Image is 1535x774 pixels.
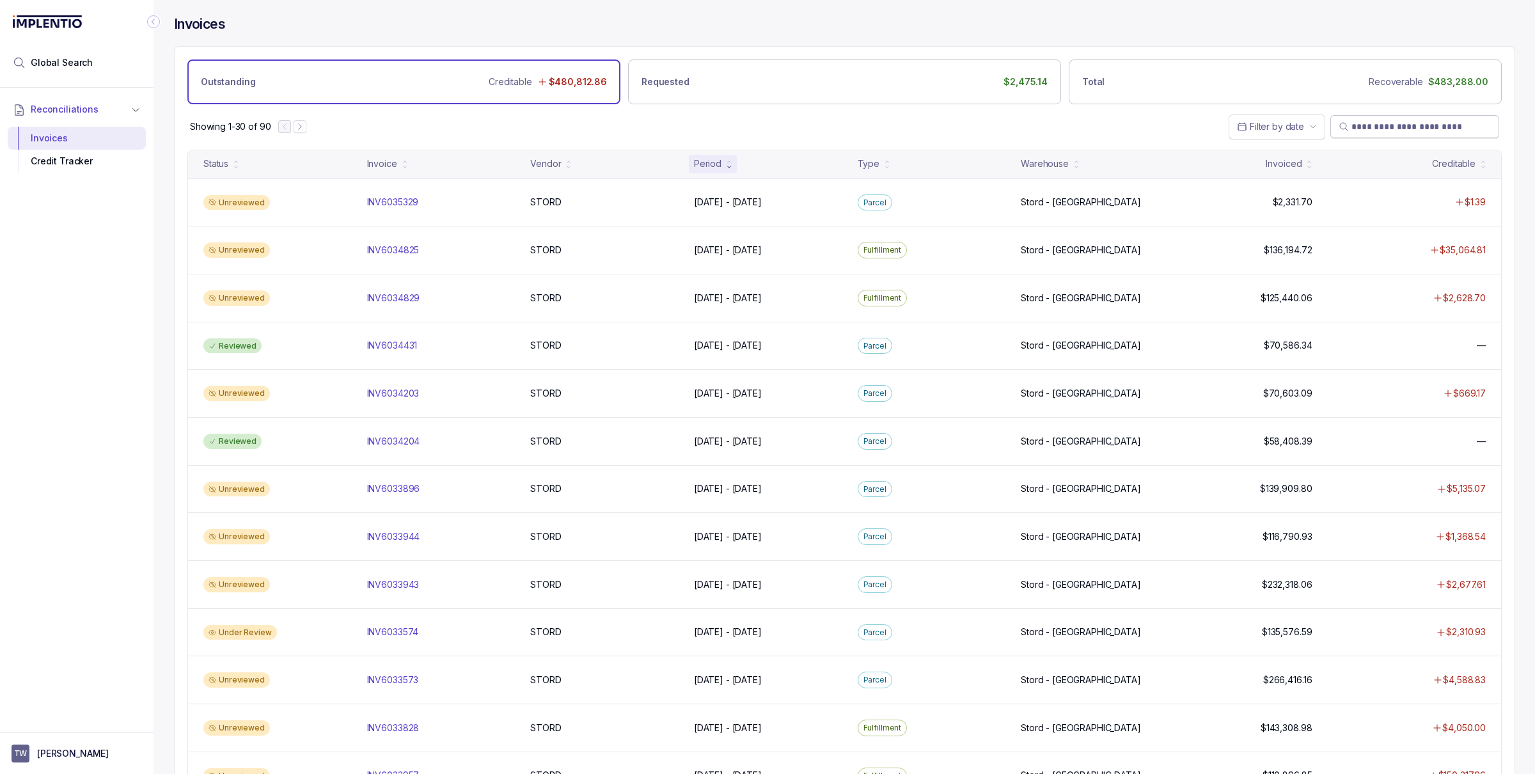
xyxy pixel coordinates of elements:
p: $125,440.06 [1261,292,1312,304]
p: — [1477,435,1486,448]
p: Outstanding [201,75,255,88]
p: INV6033896 [367,482,420,495]
p: STORD [530,482,561,495]
p: Parcel [863,626,886,639]
p: — [1477,339,1486,352]
p: Stord - [GEOGRAPHIC_DATA] [1021,292,1141,304]
p: Stord - [GEOGRAPHIC_DATA] [1021,578,1141,591]
button: Reconciliations [8,95,146,123]
p: [DATE] - [DATE] [694,292,762,304]
button: User initials[PERSON_NAME] [12,745,142,762]
p: Parcel [863,530,886,543]
search: Date Range Picker [1237,120,1304,133]
div: Reviewed [203,434,262,449]
div: Period [694,157,721,170]
p: Parcel [863,340,886,352]
span: User initials [12,745,29,762]
p: $4,050.00 [1442,722,1486,734]
p: $70,603.09 [1263,387,1312,400]
div: Invoice [367,157,397,170]
p: Total [1082,75,1105,88]
div: Unreviewed [203,577,270,592]
p: Fulfillment [863,722,902,734]
p: $143,308.98 [1261,722,1312,734]
p: STORD [530,674,561,686]
p: INV6035329 [367,196,419,209]
p: Parcel [863,196,886,209]
div: Unreviewed [203,672,270,688]
div: Unreviewed [203,195,270,210]
p: Stord - [GEOGRAPHIC_DATA] [1021,196,1141,209]
p: [DATE] - [DATE] [694,339,762,352]
p: STORD [530,578,561,591]
p: [DATE] - [DATE] [694,435,762,448]
p: [DATE] - [DATE] [694,530,762,543]
div: Invoiced [1266,157,1302,170]
p: Stord - [GEOGRAPHIC_DATA] [1021,530,1141,543]
p: $58,408.39 [1264,435,1312,448]
p: INV6033828 [367,722,420,734]
div: Invoices [18,127,136,150]
p: [DATE] - [DATE] [694,626,762,638]
p: [DATE] - [DATE] [694,482,762,495]
p: Parcel [863,483,886,496]
div: Unreviewed [203,482,270,497]
p: Requested [642,75,689,88]
p: $35,064.81 [1440,244,1486,257]
p: $4,588.83 [1443,674,1486,686]
p: [DATE] - [DATE] [694,196,762,209]
p: [DATE] - [DATE] [694,674,762,686]
p: STORD [530,722,561,734]
span: Global Search [31,56,93,69]
p: Stord - [GEOGRAPHIC_DATA] [1021,244,1141,257]
p: $669.17 [1453,387,1486,400]
div: Vendor [530,157,561,170]
p: $135,576.59 [1262,626,1312,638]
p: INV6033944 [367,530,420,543]
div: Unreviewed [203,386,270,401]
p: Stord - [GEOGRAPHIC_DATA] [1021,626,1141,638]
p: $2,331.70 [1273,196,1312,209]
p: $1,368.54 [1445,530,1486,543]
div: Status [203,157,228,170]
div: Unreviewed [203,529,270,544]
p: STORD [530,530,561,543]
p: $116,790.93 [1263,530,1312,543]
p: Creditable [489,75,532,88]
p: INV6033573 [367,674,419,686]
p: STORD [530,292,561,304]
p: INV6034829 [367,292,420,304]
p: Stord - [GEOGRAPHIC_DATA] [1021,387,1141,400]
h4: Invoices [174,15,225,33]
p: $5,135.07 [1447,482,1486,495]
p: $139,909.80 [1260,482,1312,495]
p: Fulfillment [863,292,902,304]
p: INV6034204 [367,435,420,448]
div: Creditable [1432,157,1476,170]
button: Date Range Picker [1229,115,1325,139]
p: $483,288.00 [1428,75,1488,88]
p: Fulfillment [863,244,902,257]
p: [DATE] - [DATE] [694,387,762,400]
p: Stord - [GEOGRAPHIC_DATA] [1021,674,1141,686]
p: $266,416.16 [1263,674,1312,686]
p: STORD [530,626,561,638]
p: STORD [530,244,561,257]
p: Parcel [863,387,886,400]
span: Reconciliations [31,103,98,116]
p: Stord - [GEOGRAPHIC_DATA] [1021,435,1141,448]
div: Collapse Icon [146,14,161,29]
p: $70,586.34 [1264,339,1312,352]
p: [PERSON_NAME] [37,747,109,760]
p: Parcel [863,578,886,591]
p: $2,677.61 [1446,578,1486,591]
p: $232,318.06 [1262,578,1312,591]
p: INV6034825 [367,244,420,257]
p: INV6034431 [367,339,418,352]
div: Unreviewed [203,242,270,258]
div: Credit Tracker [18,150,136,173]
p: STORD [530,435,561,448]
p: $136,194.72 [1264,244,1312,257]
div: Unreviewed [203,720,270,736]
p: [DATE] - [DATE] [694,722,762,734]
